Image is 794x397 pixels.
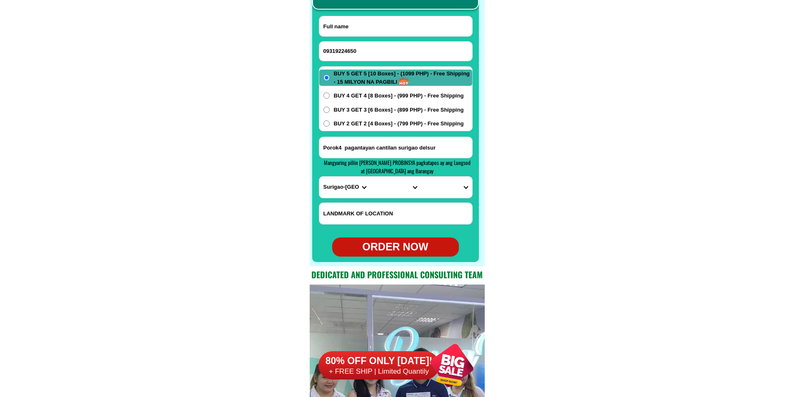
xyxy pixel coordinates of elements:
input: BUY 2 GET 2 [4 Boxes] - (799 PHP) - Free Shipping [323,120,330,127]
input: Input LANDMARKOFLOCATION [319,203,472,224]
span: BUY 4 GET 4 [8 Boxes] - (999 PHP) - Free Shipping [334,92,464,100]
span: BUY 2 GET 2 [4 Boxes] - (799 PHP) - Free Shipping [334,120,464,128]
span: BUY 5 GET 5 [10 Boxes] - (1099 PHP) - Free Shipping - 15 MILYON NA PAGBILI [334,70,472,86]
h2: Dedicated and professional consulting team [310,268,485,281]
input: BUY 4 GET 4 [8 Boxes] - (999 PHP) - Free Shipping [323,92,330,99]
select: Select province [319,177,370,198]
input: Input phone_number [319,42,472,61]
input: Input full_name [319,16,472,36]
div: ORDER NOW [332,239,459,255]
span: BUY 3 GET 3 [6 Boxes] - (899 PHP) - Free Shipping [334,106,464,114]
h6: + FREE SHIP | Limited Quantily [318,367,439,376]
input: BUY 3 GET 3 [6 Boxes] - (899 PHP) - Free Shipping [323,107,330,113]
h6: 80% OFF ONLY [DATE]! [318,355,439,367]
select: Select district [370,177,421,198]
select: Select commune [421,177,472,198]
input: BUY 5 GET 5 [10 Boxes] - (1099 PHP) - Free Shipping - 15 MILYON NA PAGBILI [323,75,330,81]
input: Input address [319,137,472,158]
span: Mangyaring piliin [PERSON_NAME] PROBINSYA pagkatapos ay ang Lungsod at [GEOGRAPHIC_DATA] ang Bara... [324,158,471,175]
